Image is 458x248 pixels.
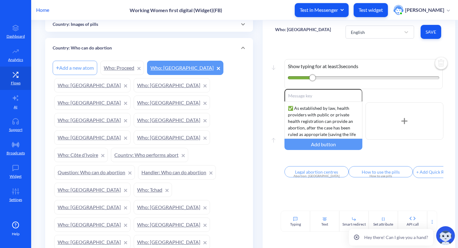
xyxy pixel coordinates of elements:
[394,5,403,15] img: user photo
[54,183,131,197] a: Who: [GEOGRAPHIC_DATA]
[54,218,131,232] a: Who: [GEOGRAPHIC_DATA]
[54,165,135,180] a: Question: Who can do abortion
[147,61,223,75] a: Who: [GEOGRAPHIC_DATA]
[134,96,210,110] a: Who: [GEOGRAPHIC_DATA]
[134,200,210,214] a: Who: [GEOGRAPHIC_DATA]
[11,80,21,86] p: Flows
[434,56,449,71] img: delete
[45,17,253,32] div: Country: Images of pills
[284,89,362,101] input: Message key
[290,222,301,227] div: Typing
[54,96,131,110] a: Who: [GEOGRAPHIC_DATA]
[134,218,210,232] a: Who: [GEOGRAPHIC_DATA]
[275,26,331,33] p: Who: [GEOGRAPHIC_DATA]
[284,101,362,139] div: ✅ As established by law, health providers with public or private health registration can provide ...
[9,127,22,133] p: Support
[284,166,349,177] input: Reply title
[134,183,172,197] a: Who: Tchad
[134,113,210,127] a: Who: [GEOGRAPHIC_DATA]
[288,63,439,70] p: Show typing for at least 3 seconds
[421,25,441,39] button: Save
[390,4,453,16] button: user photo[PERSON_NAME]
[53,61,97,75] div: Add a new atom
[54,200,131,214] a: Who: [GEOGRAPHIC_DATA]
[426,29,436,35] span: Save
[413,166,455,178] div: + Add Quick Reply
[7,150,25,156] p: Broadcasts
[359,7,383,13] p: Test widget
[295,3,349,17] button: Test in Messenger
[284,139,362,150] div: Add button
[351,29,365,35] div: English
[8,57,23,63] p: Analytics
[111,148,188,162] a: Country: Who performs abort
[138,165,216,180] a: Handler: Who can do abortion
[54,78,131,92] a: Who: [GEOGRAPHIC_DATA]
[36,6,49,14] p: Home
[405,7,444,13] p: [PERSON_NAME]
[53,45,112,51] p: Country: Who can do abortion
[349,166,413,177] input: Reply title
[100,61,144,75] a: Who: Proceed
[321,222,328,227] div: Text
[352,174,409,178] div: How to use pills
[364,234,428,241] p: Hey there! Can I give you a hand?
[407,222,419,227] div: API call
[53,21,98,28] p: Country: Images of pills
[45,38,253,58] div: Country: Who can do abortion
[130,7,222,13] p: Working Women first digital (Widget)(FB)
[354,3,388,17] button: Test widget
[373,222,393,227] div: Set attribute
[14,104,17,110] p: AI
[54,113,131,127] a: Who: [GEOGRAPHIC_DATA]
[10,174,21,179] p: Widget
[54,148,108,162] a: Who: Côte d’Ivoire
[342,222,366,227] div: Smart redirect
[134,78,210,92] a: Who: [GEOGRAPHIC_DATA]
[288,174,345,178] div: Abortion: [GEOGRAPHIC_DATA]
[9,197,22,203] p: Settings
[12,231,20,237] span: Help
[134,130,210,145] a: Who: [GEOGRAPHIC_DATA]
[7,34,25,39] p: Dashboard
[300,7,344,13] span: Test in Messenger
[54,130,131,145] a: Who: [GEOGRAPHIC_DATA]
[436,226,455,245] img: copilot-icon.svg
